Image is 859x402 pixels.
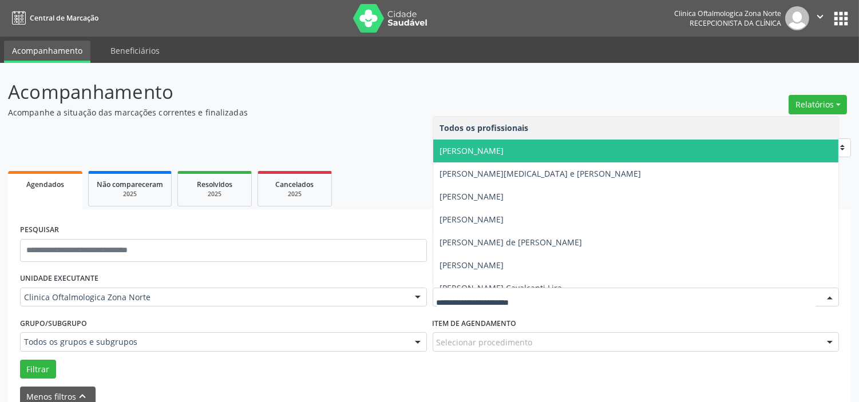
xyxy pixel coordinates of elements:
[24,336,403,348] span: Todos os grupos e subgrupos
[437,336,533,348] span: Selecionar procedimento
[789,95,847,114] button: Relatórios
[690,18,781,28] span: Recepcionista da clínica
[97,180,163,189] span: Não compareceram
[814,10,826,23] i: 
[8,106,598,118] p: Acompanhe a situação das marcações correntes e finalizadas
[433,315,517,332] label: Item de agendamento
[276,180,314,189] span: Cancelados
[26,180,64,189] span: Agendados
[674,9,781,18] div: Clinica Oftalmologica Zona Norte
[8,9,98,27] a: Central de Marcação
[30,13,98,23] span: Central de Marcação
[186,190,243,198] div: 2025
[20,221,59,239] label: PESQUISAR
[102,41,168,61] a: Beneficiários
[24,292,403,303] span: Clinica Oftalmologica Zona Norte
[440,191,504,202] span: [PERSON_NAME]
[809,6,831,30] button: 
[440,237,583,248] span: [PERSON_NAME] de [PERSON_NAME]
[440,145,504,156] span: [PERSON_NAME]
[266,190,323,198] div: 2025
[20,315,87,332] label: Grupo/Subgrupo
[8,78,598,106] p: Acompanhamento
[197,180,232,189] span: Resolvidos
[97,190,163,198] div: 2025
[20,270,98,288] label: UNIDADE EXECUTANTE
[20,360,56,379] button: Filtrar
[440,122,529,133] span: Todos os profissionais
[440,214,504,225] span: [PERSON_NAME]
[440,260,504,270] span: [PERSON_NAME]
[440,282,563,293] span: [PERSON_NAME] Cavalcanti Lira
[831,9,851,29] button: apps
[785,6,809,30] img: img
[4,41,90,63] a: Acompanhamento
[440,168,642,179] span: [PERSON_NAME][MEDICAL_DATA] e [PERSON_NAME]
